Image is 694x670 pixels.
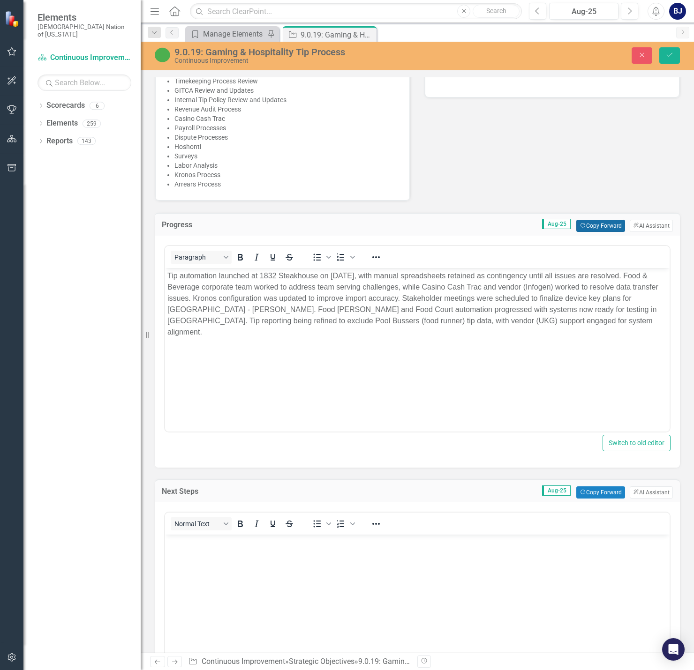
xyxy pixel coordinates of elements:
[630,486,673,499] button: AI Assistant
[171,517,232,530] button: Block Normal Text
[174,161,400,170] li: Labor Analysis
[38,12,131,23] span: Elements
[174,47,445,57] div: 9.0.19: Gaming & Hospitality Tip Process
[333,251,356,264] div: Numbered list
[232,517,248,530] button: Bold
[669,3,686,20] button: BJ
[38,74,131,91] input: Search Below...
[162,487,273,496] h3: Next Steps
[265,517,281,530] button: Underline
[630,220,673,232] button: AI Assistant
[249,251,264,264] button: Italic
[202,657,285,666] a: Continuous Improvement
[77,137,96,145] div: 143
[165,268,670,432] iframe: Rich Text Area
[174,95,400,104] li: Internal Tip Policy Review and Updates
[265,251,281,264] button: Underline
[309,517,332,530] div: Bullet list
[368,251,384,264] button: Reveal or hide additional toolbar items
[232,251,248,264] button: Bold
[174,114,400,123] li: Casino Cash Trac
[188,656,410,667] div: » »
[38,52,131,63] a: Continuous Improvement
[473,5,520,18] button: Search
[281,517,297,530] button: Strikethrough
[174,170,400,179] li: Kronos Process
[358,657,494,666] div: 9.0.19: Gaming & Hospitality Tip Process
[5,11,21,27] img: ClearPoint Strategy
[174,76,400,86] li: Timekeeping Process Review
[174,133,400,142] li: Dispute Processes
[90,102,105,110] div: 6
[174,123,400,133] li: Payroll Processes
[155,47,170,62] img: CI Action Plan Approved/In Progress
[46,118,78,129] a: Elements
[188,28,265,40] a: Manage Elements
[549,3,619,20] button: Aug-25
[190,3,522,20] input: Search ClearPoint...
[174,86,400,95] li: GITCA Review and Updates
[333,517,356,530] div: Numbered list
[301,29,374,41] div: 9.0.19: Gaming & Hospitality Tip Process
[174,57,445,64] div: Continuous Improvement
[662,638,685,661] div: Open Intercom Messenger
[486,7,506,15] span: Search
[38,23,131,38] small: [DEMOGRAPHIC_DATA] Nation of [US_STATE]
[289,657,355,666] a: Strategic Objectives
[174,151,400,161] li: Surveys
[542,485,571,496] span: Aug-25
[174,142,400,151] li: Hoshonti
[162,221,258,229] h3: Progress
[281,251,297,264] button: Strikethrough
[368,517,384,530] button: Reveal or hide additional toolbar items
[174,520,220,528] span: Normal Text
[309,251,332,264] div: Bullet list
[174,253,220,261] span: Paragraph
[203,28,265,40] div: Manage Elements
[576,486,625,499] button: Copy Forward
[552,6,615,17] div: Aug-25
[603,435,671,451] button: Switch to old editor
[576,220,625,232] button: Copy Forward
[249,517,264,530] button: Italic
[46,136,73,147] a: Reports
[542,219,571,229] span: Aug-25
[171,251,232,264] button: Block Paragraph
[83,119,101,127] div: 259
[174,179,400,189] li: Arrears Process
[46,100,85,111] a: Scorecards
[174,104,400,114] li: Revenue Audit Process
